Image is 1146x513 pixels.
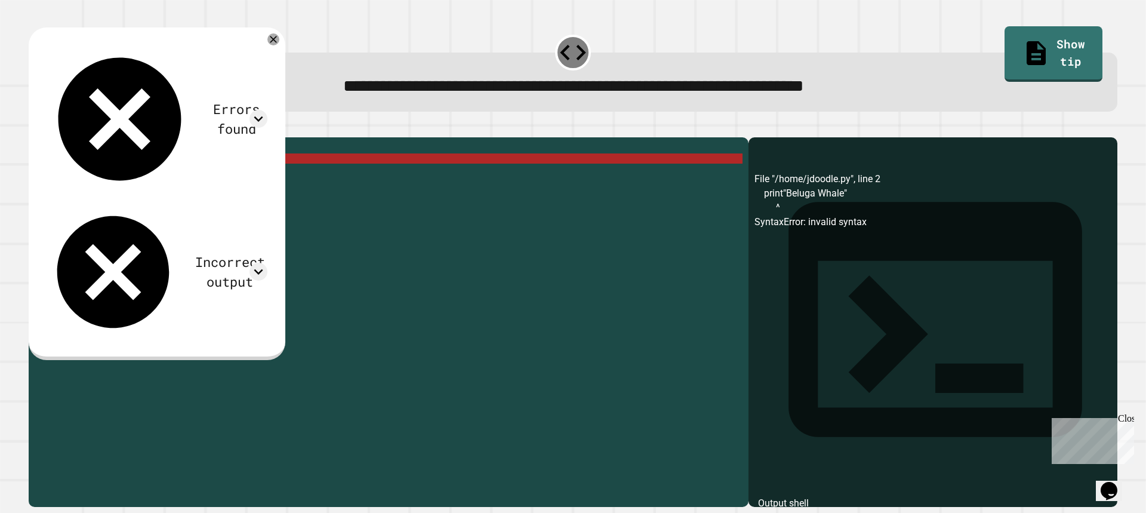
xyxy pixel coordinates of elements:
[205,99,267,139] div: Errors found
[5,5,82,76] div: Chat with us now!Close
[1005,26,1102,81] a: Show tip
[192,252,267,291] div: Incorrect output
[1096,465,1134,501] iframe: chat widget
[754,172,1111,507] div: File "/home/jdoodle.py", line 2 print"Beluga Whale" ^ SyntaxError: invalid syntax
[1047,413,1134,464] iframe: chat widget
